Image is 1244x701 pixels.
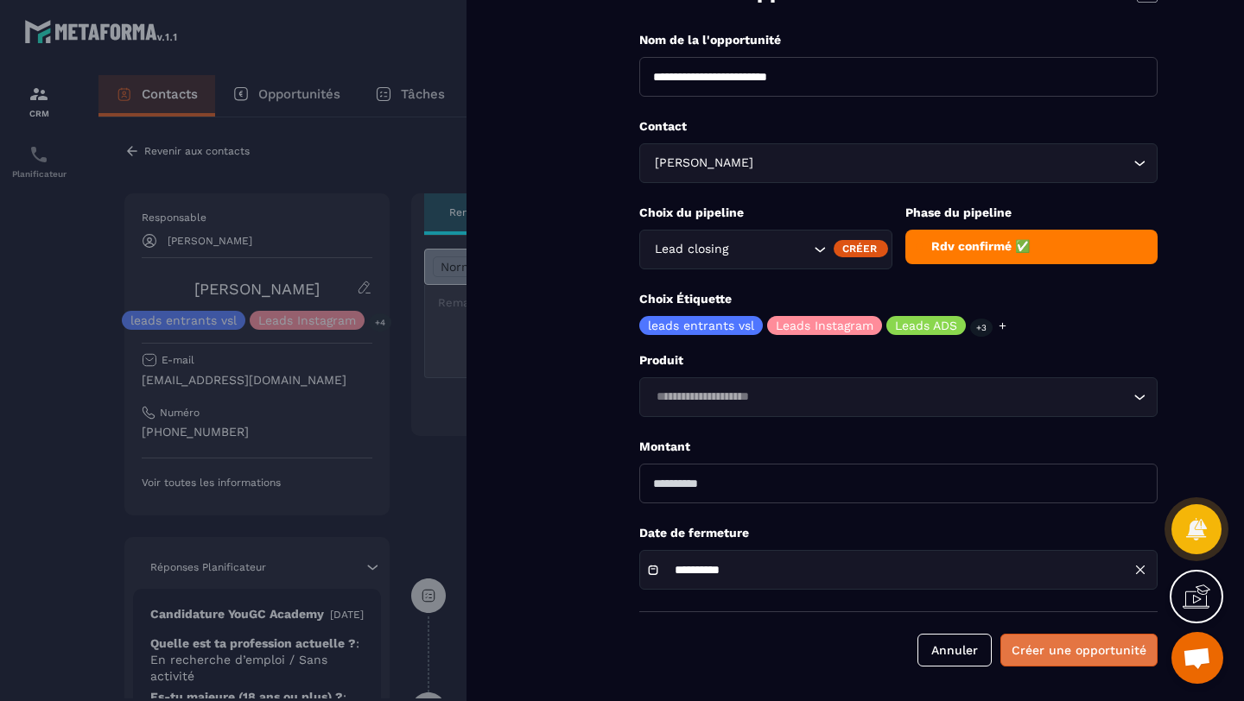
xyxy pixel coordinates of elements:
[732,240,809,259] input: Search for option
[639,352,1158,369] p: Produit
[639,377,1158,417] div: Search for option
[834,240,888,257] div: Créer
[648,319,754,332] p: leads entrants vsl
[639,525,1158,541] p: Date de fermeture
[970,319,993,337] p: +3
[639,205,892,221] p: Choix du pipeline
[1000,634,1158,666] button: Créer une opportunité
[639,118,1158,135] p: Contact
[639,143,1158,183] div: Search for option
[651,154,757,173] span: [PERSON_NAME]
[639,230,892,269] div: Search for option
[917,634,992,666] button: Annuler
[776,319,873,332] p: Leads Instagram
[1171,632,1223,684] a: Ouvrir le chat
[651,388,1129,407] input: Search for option
[757,154,1129,173] input: Search for option
[895,319,957,332] p: Leads ADS
[905,205,1158,221] p: Phase du pipeline
[639,439,1158,455] p: Montant
[639,291,1158,307] p: Choix Étiquette
[651,240,732,259] span: Lead closing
